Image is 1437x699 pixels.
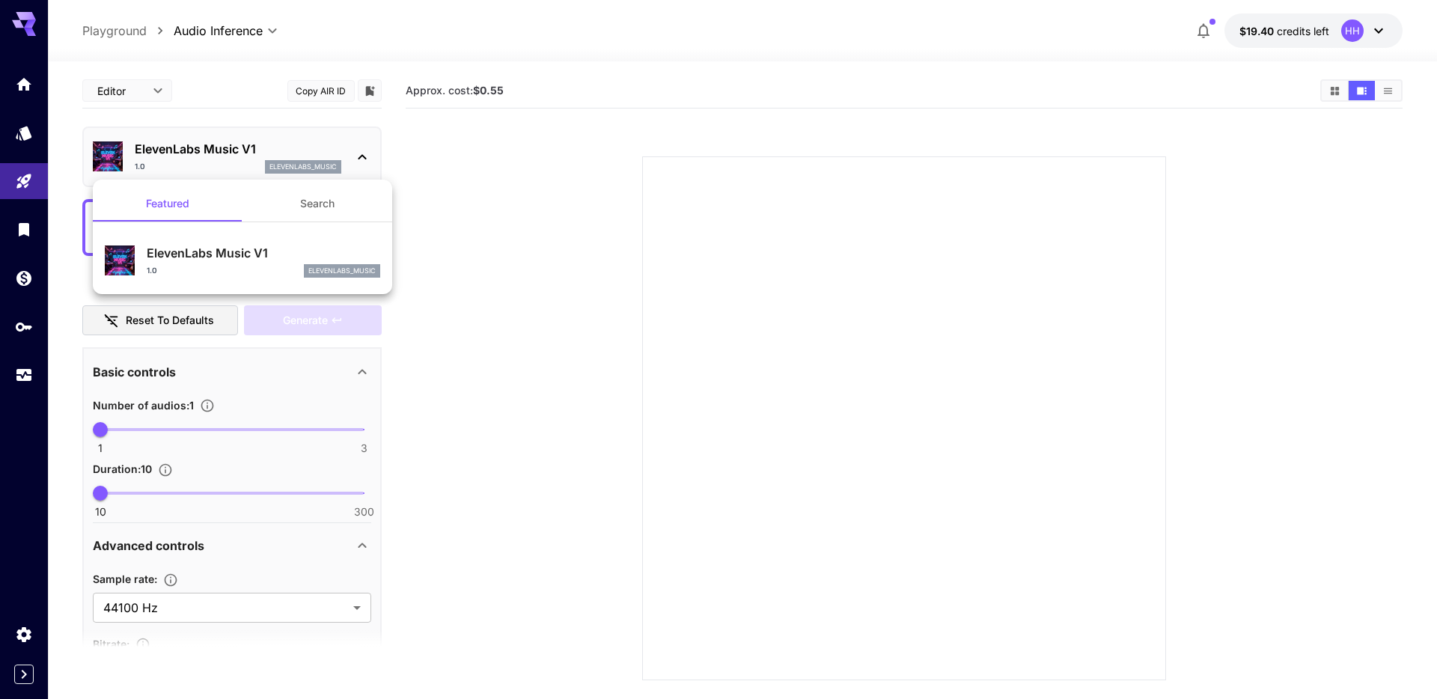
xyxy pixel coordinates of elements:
div: ElevenLabs Music V11.0elevenlabs_music [105,238,380,284]
p: 1.0 [147,265,157,276]
p: elevenlabs_music [308,266,376,276]
button: Search [242,186,392,222]
button: Featured [93,186,242,222]
p: ElevenLabs Music V1 [147,244,380,262]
